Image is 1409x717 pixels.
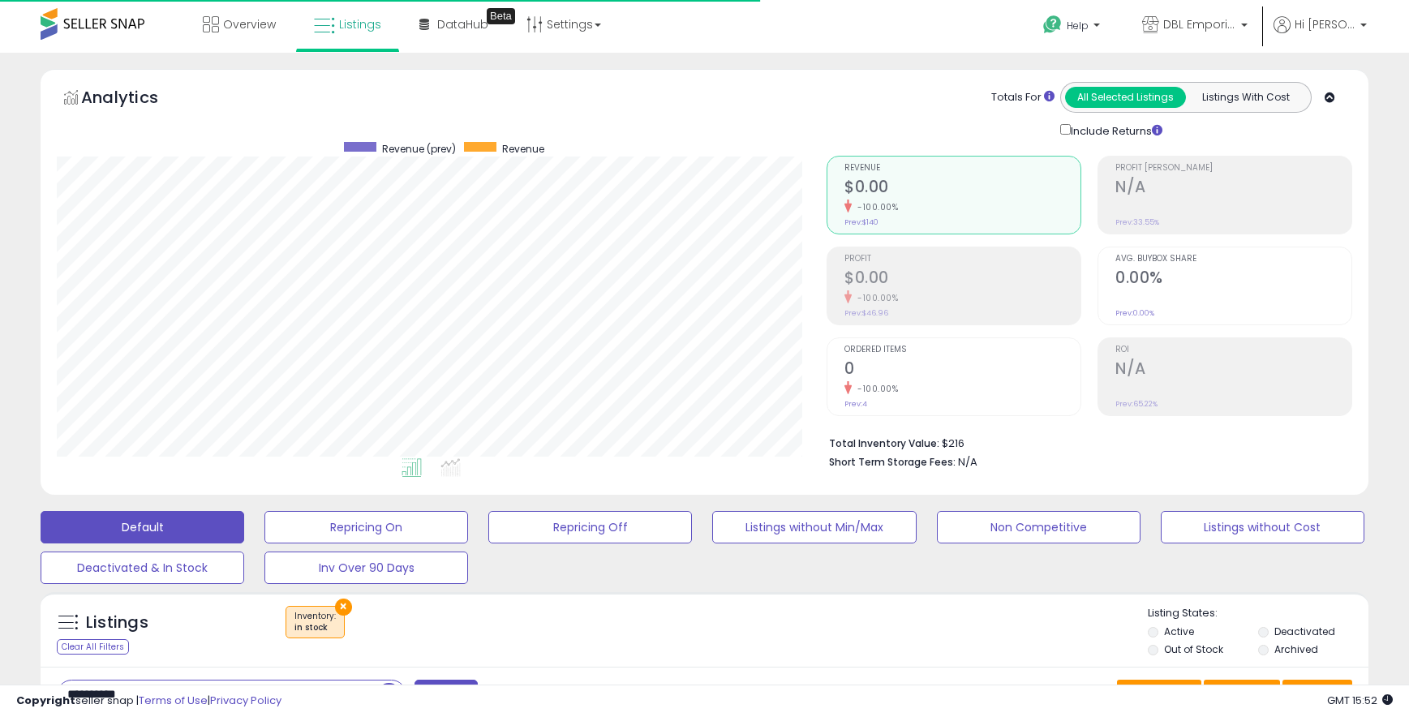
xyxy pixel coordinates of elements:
button: Filters [415,680,478,708]
span: Ordered Items [844,346,1080,354]
button: Repricing On [264,511,468,543]
span: ROI [1115,346,1351,354]
button: Listings without Cost [1161,511,1364,543]
button: × [335,599,352,616]
h5: Listings [86,612,148,634]
small: -100.00% [852,383,898,395]
div: Totals For [991,90,1055,105]
label: Out of Stock [1164,642,1223,656]
span: Profit [844,255,1080,264]
label: Deactivated [1274,625,1335,638]
label: Active [1164,625,1194,638]
small: Prev: 65.22% [1115,399,1158,409]
h2: 0.00% [1115,268,1351,290]
h2: N/A [1115,359,1351,381]
span: Overview [223,16,276,32]
a: Hi [PERSON_NAME] [1274,16,1367,53]
span: Inventory : [294,610,336,634]
button: Default [41,511,244,543]
button: All Selected Listings [1065,87,1186,108]
div: Tooltip anchor [487,8,515,24]
p: Listing States: [1148,606,1368,621]
strong: Copyright [16,693,75,708]
li: $216 [829,432,1340,452]
small: Prev: 0.00% [1115,308,1154,318]
button: Save View [1117,680,1201,707]
button: Non Competitive [937,511,1141,543]
span: Revenue [844,164,1080,173]
span: Revenue [502,142,544,156]
h2: $0.00 [844,268,1080,290]
i: Get Help [1042,15,1063,35]
button: Inv Over 90 Days [264,552,468,584]
span: Revenue (prev) [382,142,456,156]
h2: 0 [844,359,1080,381]
label: Archived [1274,642,1318,656]
small: -100.00% [852,292,898,304]
div: Include Returns [1048,121,1182,140]
small: Prev: $140 [844,217,878,227]
small: Prev: $46.96 [844,308,888,318]
div: seller snap | | [16,693,281,709]
b: Short Term Storage Fees: [829,455,956,469]
small: Prev: 4 [844,399,867,409]
span: DBL Emporium [1163,16,1236,32]
h2: $0.00 [844,178,1080,200]
small: -100.00% [852,201,898,213]
a: Help [1030,2,1116,53]
span: Listings [339,16,381,32]
span: 2025-09-16 15:52 GMT [1327,693,1393,708]
span: DataHub [437,16,488,32]
h2: N/A [1115,178,1351,200]
button: Deactivated & In Stock [41,552,244,584]
small: Prev: 33.55% [1115,217,1159,227]
button: Listings without Min/Max [712,511,916,543]
h5: Analytics [81,86,190,113]
div: Clear All Filters [57,639,129,655]
span: Profit [PERSON_NAME] [1115,164,1351,173]
button: Listings With Cost [1185,87,1306,108]
div: in stock [294,622,336,633]
button: Repricing Off [488,511,692,543]
button: Actions [1282,680,1352,707]
span: N/A [958,454,977,470]
span: Hi [PERSON_NAME] [1295,16,1355,32]
span: Avg. Buybox Share [1115,255,1351,264]
b: Total Inventory Value: [829,436,939,450]
button: Columns [1204,680,1280,707]
span: Help [1067,19,1089,32]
